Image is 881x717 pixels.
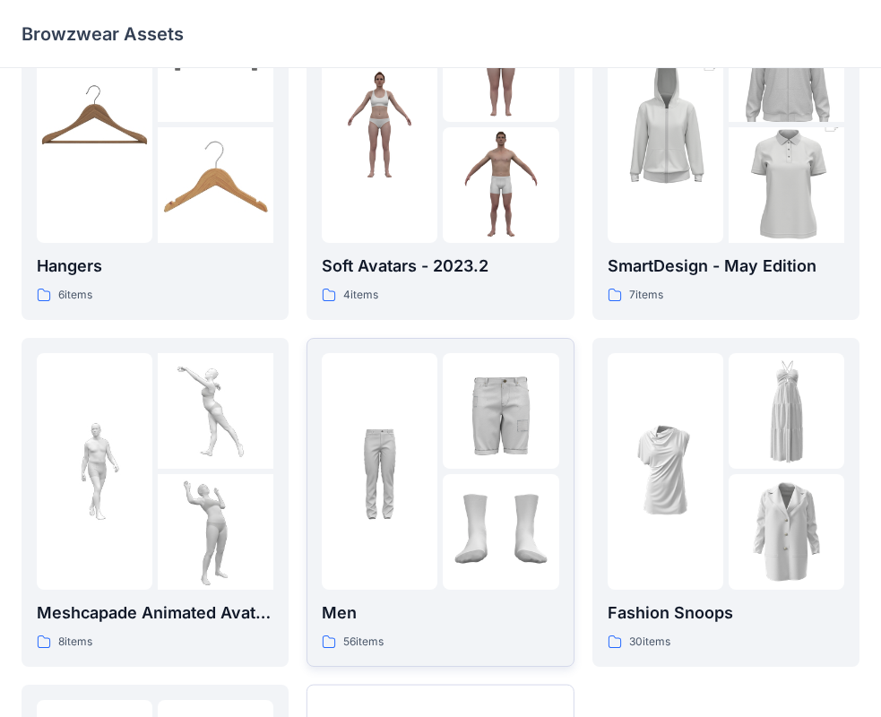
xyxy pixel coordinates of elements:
p: 7 items [629,286,663,305]
img: folder 3 [729,99,844,272]
a: folder 1folder 2folder 3Fashion Snoops30items [592,338,859,667]
img: folder 2 [729,353,844,469]
p: SmartDesign - May Edition [608,254,844,279]
p: Browzwear Assets [22,22,184,47]
p: Fashion Snoops [608,600,844,626]
img: folder 3 [158,127,273,243]
img: folder 3 [158,474,273,590]
p: 8 items [58,633,92,652]
p: Hangers [37,254,273,279]
p: 6 items [58,286,92,305]
img: folder 3 [443,127,558,243]
img: folder 1 [322,66,437,182]
a: folder 1folder 2folder 3Men56items [307,338,574,667]
a: folder 1folder 2folder 3Meshcapade Animated Avatars8items [22,338,289,667]
img: folder 2 [443,353,558,469]
img: folder 1 [322,413,437,529]
img: folder 1 [608,413,723,529]
p: 30 items [629,633,670,652]
img: folder 3 [443,474,558,590]
p: Men [322,600,558,626]
img: folder 2 [158,353,273,469]
p: Meshcapade Animated Avatars [37,600,273,626]
p: Soft Avatars - 2023.2 [322,254,558,279]
img: folder 1 [608,38,723,212]
img: folder 1 [37,413,152,529]
p: 56 items [343,633,384,652]
img: folder 1 [37,66,152,182]
img: folder 3 [729,474,844,590]
p: 4 items [343,286,378,305]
